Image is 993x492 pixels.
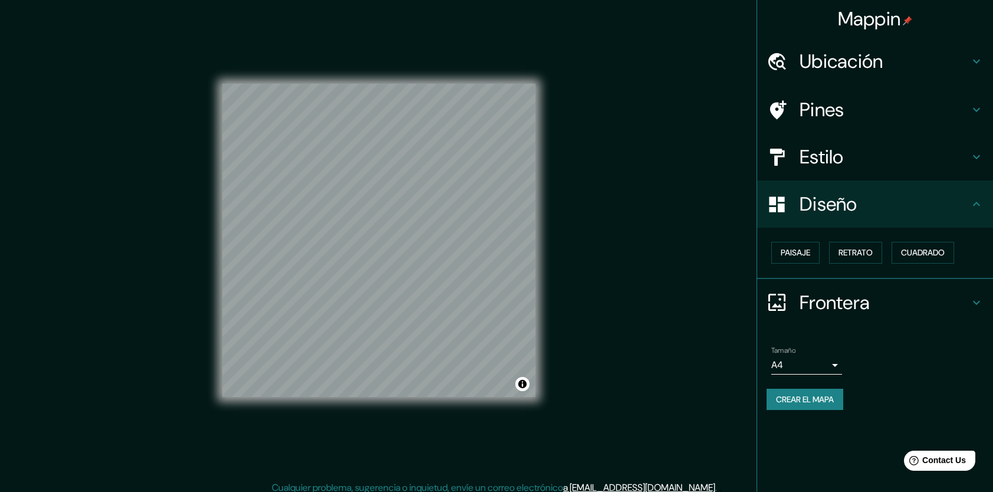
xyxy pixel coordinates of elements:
img: pin-icon.png [903,16,912,25]
div: Pines [757,86,993,133]
button: Paisaje [771,242,820,264]
canvas: Mapa [222,84,535,397]
div: Estilo [757,133,993,181]
div: Frontera [757,279,993,326]
button: Retrato [829,242,882,264]
iframe: Help widget launcher [888,446,980,479]
font: Paisaje [781,245,810,260]
h4: Frontera [800,291,969,314]
h4: Pines [800,98,969,122]
h4: Ubicación [800,50,969,73]
h4: Estilo [800,145,969,169]
font: Retrato [839,245,873,260]
font: Crear el mapa [776,392,834,407]
div: Diseño [757,181,993,228]
div: Ubicación [757,38,993,85]
h4: Diseño [800,192,969,216]
font: Cuadrado [901,245,945,260]
button: Crear el mapa [767,389,843,411]
button: Cuadrado [892,242,954,264]
div: A4 [771,356,842,375]
font: Mappin [838,6,901,31]
label: Tamaño [771,345,795,355]
button: Alternar atribución [515,377,530,391]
